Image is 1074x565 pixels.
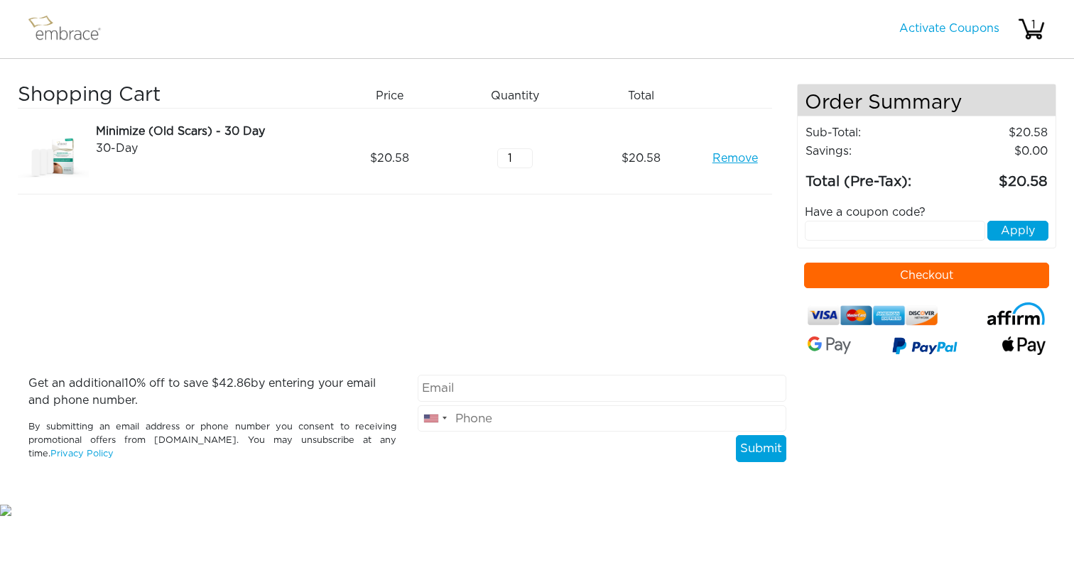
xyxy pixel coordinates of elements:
img: affirm-logo.svg [987,302,1046,325]
div: Price [332,84,457,108]
span: 20.58 [370,150,409,167]
div: 1 [1019,16,1048,33]
div: Total [583,84,709,108]
span: Quantity [491,87,539,104]
a: 1 [1017,23,1046,34]
a: Remove [712,150,758,167]
span: 20.58 [622,150,661,167]
button: Apply [987,221,1048,241]
td: 20.58 [938,124,1048,142]
a: Activate Coupons [899,23,999,34]
h4: Order Summary [798,84,1056,116]
input: Phone [418,405,786,432]
img: Google-Pay-Logo.svg [808,336,851,353]
p: By submitting an email address or phone number you consent to receiving promotional offers from [... [28,420,396,461]
h3: Shopping Cart [18,84,321,108]
div: 30-Day [96,140,321,157]
p: Get an additional % off to save $ by entering your email and phone number. [28,375,396,409]
img: dfa70dfa-8e49-11e7-8b1f-02e45ca4b85b.jpeg [18,123,89,194]
td: 0.00 [938,142,1048,160]
img: logo.png [25,11,117,47]
span: 10 [124,378,136,389]
div: Have a coupon code? [794,204,1060,221]
td: Sub-Total: [805,124,939,142]
td: Total (Pre-Tax): [805,160,939,193]
div: Minimize (Old Scars) - 30 Day [96,123,321,140]
img: cart [1017,15,1046,43]
div: United States: +1 [418,406,451,432]
img: paypal-v3.png [892,334,958,361]
img: fullApplePay.png [1002,336,1046,354]
a: Privacy Policy [50,449,114,459]
span: 42.86 [219,378,251,389]
td: 20.58 [938,160,1048,193]
input: Email [418,375,786,402]
button: Submit [736,435,786,462]
img: credit-cards.png [808,302,938,329]
button: Checkout [804,263,1050,288]
td: Savings : [805,142,939,160]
